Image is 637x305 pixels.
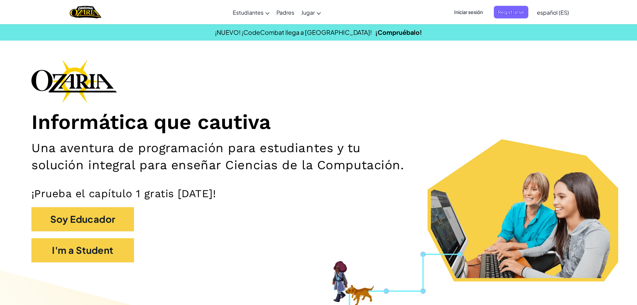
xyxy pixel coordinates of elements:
a: Jugar [298,3,324,21]
a: Padres [273,3,298,21]
img: Home [70,5,101,19]
a: Ozaria by CodeCombat logo [70,5,101,19]
button: Soy Educador [31,207,134,231]
p: ¡Prueba el capítulo 1 gratis [DATE]! [31,187,606,200]
a: Estudiantes [229,3,273,21]
img: Ozaria branding logo [31,59,117,103]
button: Iniciar sesión [450,6,487,18]
span: Estudiantes [233,9,263,16]
button: I'm a Student [31,238,134,262]
a: ¡Compruébalo! [375,28,422,36]
span: ¡NUEVO! ¡CodeCombat llega a [GEOGRAPHIC_DATA]! [215,28,372,36]
h1: Informática que cautiva [31,110,606,135]
a: español (ES) [533,3,572,21]
h2: Una aventura de programación para estudiantes y tu solución integral para enseñar Ciencias de la ... [31,140,416,173]
button: Registrarse [494,6,528,18]
span: Jugar [301,9,315,16]
span: español (ES) [537,9,569,16]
